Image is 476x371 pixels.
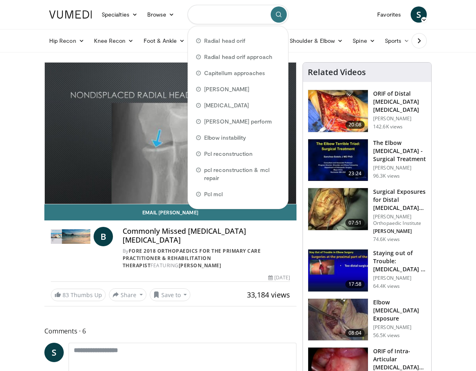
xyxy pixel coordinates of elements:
img: VuMedi Logo [49,10,92,19]
span: pcl reconstruction & mcl repair [204,166,280,182]
span: [MEDICAL_DATA] [204,101,249,109]
p: 74.6K views [373,236,400,243]
img: FORE 2018 Orthopaedics for the Primary Care Practitioner & Rehabilitation Therapist [51,227,90,246]
span: Radial head orif [204,37,245,45]
a: S [411,6,427,23]
span: 20:08 [345,121,365,129]
a: Foot & Ankle [139,33,190,49]
span: 07:51 [345,219,365,227]
span: [PERSON_NAME] perform [204,117,272,126]
span: 08:04 [345,329,365,337]
h3: Surgical Exposures for Distal [MEDICAL_DATA] [MEDICAL_DATA] [373,188,426,212]
p: 142.6K views [373,124,403,130]
p: [PERSON_NAME] [373,165,426,171]
span: Radial head orif approach [204,53,272,61]
button: Save to [150,288,191,301]
div: [DATE] [268,274,290,281]
img: heCDP4pTuni5z6vX4xMDoxOjBrO-I4W8_11.150x105_q85_crop-smart_upscale.jpg [308,299,368,341]
p: [PERSON_NAME] [373,324,426,331]
span: Capitellum approaches [204,69,265,77]
a: Hip Recon [44,33,89,49]
p: 96.3K views [373,173,400,179]
h3: Staying out of Trouble: [MEDICAL_DATA] in Distal [MEDICAL_DATA], Dis… [373,249,426,273]
span: Pcl mcl [204,190,223,198]
p: [PERSON_NAME] Orthopaedic Institute [373,214,426,226]
a: 83 Thumbs Up [51,289,106,301]
span: 83 [63,291,69,299]
a: 23:24 The Elbow [MEDICAL_DATA] - Surgical Treatment [PERSON_NAME] 96.3K views [308,139,426,182]
h3: Elbow [MEDICAL_DATA] Exposure [373,298,426,323]
h4: Related Videos [308,67,366,77]
p: 56.5K views [373,332,400,339]
a: 07:51 Surgical Exposures for Distal [MEDICAL_DATA] [MEDICAL_DATA] [PERSON_NAME] Orthopaedic Insti... [308,188,426,243]
span: 33,184 views [247,290,290,300]
a: Favorites [372,6,406,23]
button: Share [109,288,146,301]
h4: Commonly Missed [MEDICAL_DATA] [MEDICAL_DATA] [123,227,290,244]
span: Elbow instability [204,134,246,142]
video-js: Video Player [45,63,296,204]
img: Q2xRg7exoPLTwO8X4xMDoxOjB1O8AjAz_1.150x105_q85_crop-smart_upscale.jpg [308,249,368,291]
input: Search topics, interventions [188,5,288,24]
span: 23:24 [345,170,365,178]
img: 70322_0000_3.png.150x105_q85_crop-smart_upscale.jpg [308,188,368,230]
img: 162531_0000_1.png.150x105_q85_crop-smart_upscale.jpg [308,139,368,181]
div: By FEATURING [123,247,290,269]
span: [PERSON_NAME] [204,85,249,93]
p: [PERSON_NAME] [373,115,426,122]
span: Comments 6 [44,326,296,336]
p: [PERSON_NAME] [373,228,426,235]
a: Knee Recon [89,33,139,49]
a: [PERSON_NAME] [179,262,221,269]
a: B [94,227,113,246]
a: Email [PERSON_NAME] [44,204,296,220]
a: Browse [142,6,180,23]
a: 17:58 Staying out of Trouble: [MEDICAL_DATA] in Distal [MEDICAL_DATA], Dis… [PERSON_NAME] 64.4K v... [308,249,426,292]
a: Sports [380,33,415,49]
a: Spine [348,33,380,49]
h3: ORIF of Distal [MEDICAL_DATA] [MEDICAL_DATA] [373,90,426,114]
span: Pcl reconstruction [204,150,253,158]
a: Shoulder & Elbow [285,33,348,49]
span: 17:58 [345,280,365,288]
h3: The Elbow [MEDICAL_DATA] - Surgical Treatment [373,139,426,163]
a: 20:08 ORIF of Distal [MEDICAL_DATA] [MEDICAL_DATA] [PERSON_NAME] 142.6K views [308,90,426,132]
p: [PERSON_NAME] [373,275,426,281]
p: 64.4K views [373,283,400,289]
a: S [44,343,64,362]
a: Specialties [97,6,142,23]
a: 08:04 Elbow [MEDICAL_DATA] Exposure [PERSON_NAME] 56.5K views [308,298,426,341]
img: orif-sanch_3.png.150x105_q85_crop-smart_upscale.jpg [308,90,368,132]
a: FORE 2018 Orthopaedics for the Primary Care Practitioner & Rehabilitation Therapist [123,247,261,269]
